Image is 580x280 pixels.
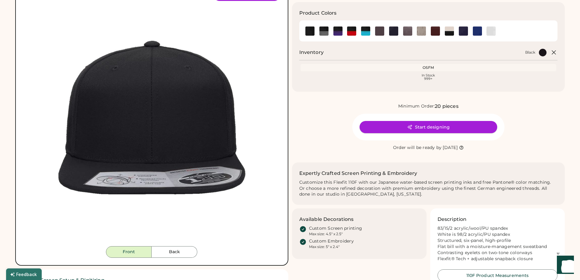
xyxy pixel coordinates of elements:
[299,9,337,17] h3: Product Colors
[309,225,362,232] div: Custom Screen printing
[299,49,324,56] h2: Inventory
[473,27,482,36] div: Royal Blue
[319,27,329,36] img: Black/ Grey Swatch Image
[375,27,384,36] div: Dark Grey
[431,27,440,36] img: Maroon Swatch Image
[347,27,356,36] div: Black/ Red
[309,232,343,236] div: Max size: 4.5" x 2.5"
[459,27,468,36] div: Navy
[445,27,454,36] div: Natural/ Black
[473,27,482,36] img: Royal Blue Swatch Image
[299,170,417,177] h2: Expertly Crafted Screen Printing & Embroidery
[302,65,555,70] div: OSFM
[309,244,339,249] div: Max size: 5" x 2.4"
[435,103,458,110] div: 20 pieces
[487,27,496,36] div: White
[299,216,354,223] h3: Available Decorations
[360,121,497,133] button: Start designing
[375,27,384,36] img: Dark Grey Swatch Image
[417,27,426,36] img: Heather Grey Swatch Image
[438,225,557,262] div: 83/15/2 acrylic/wool/PU spandex White is 98/2 acrylic/PU spandex Structured, six-panel, high-prof...
[525,50,535,55] div: Black
[347,27,356,36] img: Black/ Red Swatch Image
[361,27,370,36] div: Black/ Teal
[309,238,354,244] div: Custom Embroidery
[302,74,555,80] div: In Stock 999+
[487,27,496,36] img: White Swatch Image
[459,27,468,36] img: Navy Swatch Image
[445,27,454,36] img: Natural/ Black Swatch Image
[389,27,398,36] img: Dark Navy Swatch Image
[438,216,467,223] h3: Description
[319,27,329,36] div: Black/ Grey
[106,246,152,258] button: Front
[299,179,558,198] div: Customize this Flexfit 110F with our Japanese water-based screen printing inks and free Pantone® ...
[333,27,343,36] img: Black/ Purple Swatch Image
[305,27,315,36] div: Black
[443,145,458,151] div: [DATE]
[431,27,440,36] div: Maroon
[152,246,197,258] button: Back
[361,27,370,36] img: Black/ Teal Swatch Image
[403,27,412,36] div: Grey
[398,103,435,109] div: Minimum Order:
[393,145,442,151] div: Order will be ready by
[305,27,315,36] img: Black Swatch Image
[551,253,577,279] iframe: Front Chat
[389,27,398,36] div: Dark Navy
[403,27,412,36] img: Grey Swatch Image
[333,27,343,36] div: Black/ Purple
[417,27,426,36] div: Heather Grey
